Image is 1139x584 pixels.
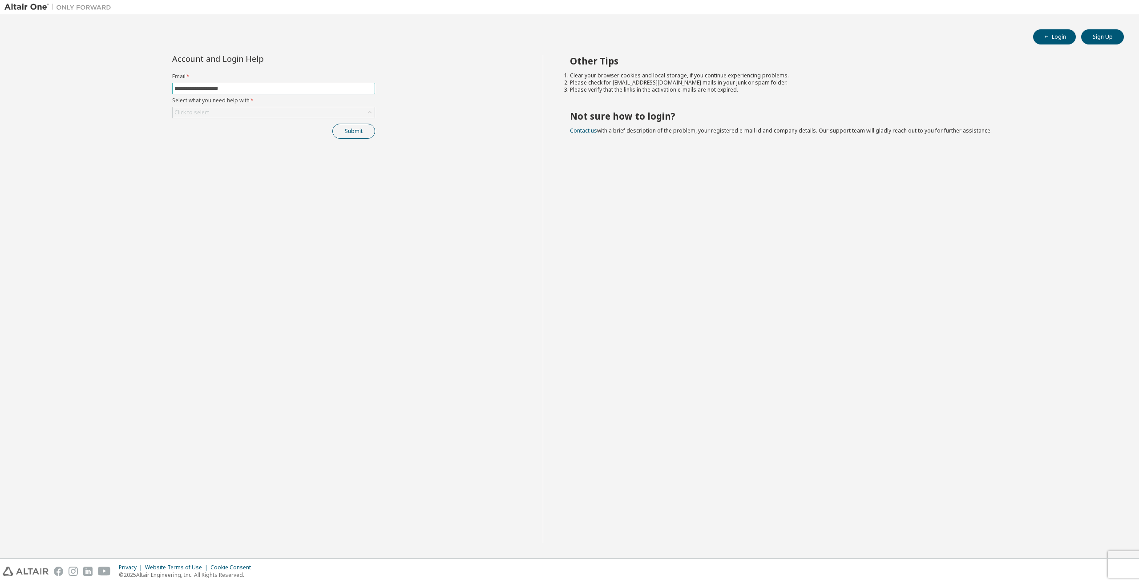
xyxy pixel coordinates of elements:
[570,86,1108,93] li: Please verify that the links in the activation e-mails are not expired.
[332,124,375,139] button: Submit
[119,564,145,571] div: Privacy
[119,571,256,579] p: © 2025 Altair Engineering, Inc. All Rights Reserved.
[570,79,1108,86] li: Please check for [EMAIL_ADDRESS][DOMAIN_NAME] mails in your junk or spam folder.
[570,55,1108,67] h2: Other Tips
[172,73,375,80] label: Email
[1033,29,1076,44] button: Login
[570,72,1108,79] li: Clear your browser cookies and local storage, if you continue experiencing problems.
[3,567,48,576] img: altair_logo.svg
[172,97,375,104] label: Select what you need help with
[172,55,335,62] div: Account and Login Help
[570,127,597,134] a: Contact us
[54,567,63,576] img: facebook.svg
[173,107,375,118] div: Click to select
[98,567,111,576] img: youtube.svg
[4,3,116,12] img: Altair One
[1081,29,1124,44] button: Sign Up
[570,127,992,134] span: with a brief description of the problem, your registered e-mail id and company details. Our suppo...
[570,110,1108,122] h2: Not sure how to login?
[210,564,256,571] div: Cookie Consent
[145,564,210,571] div: Website Terms of Use
[69,567,78,576] img: instagram.svg
[83,567,93,576] img: linkedin.svg
[174,109,209,116] div: Click to select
